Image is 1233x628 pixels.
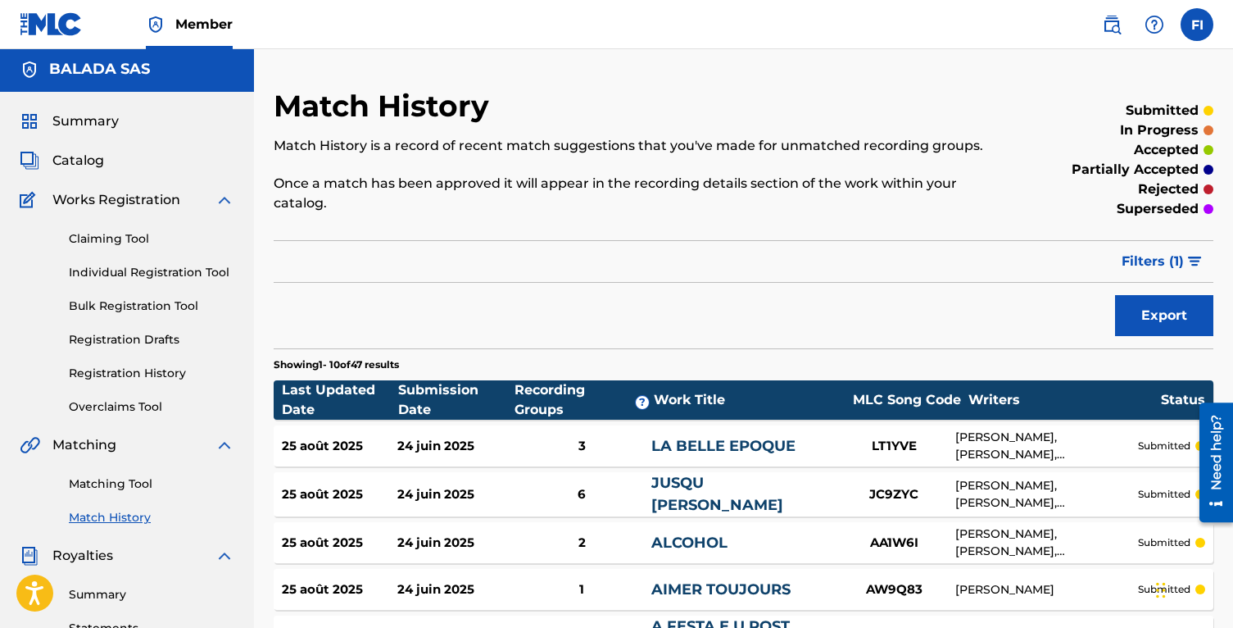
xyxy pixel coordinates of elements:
[1120,121,1199,140] p: in progress
[20,12,83,36] img: MLC Logo
[282,437,397,456] div: 25 août 2025
[52,435,116,455] span: Matching
[1112,241,1213,282] button: Filters (1)
[52,190,180,210] span: Works Registration
[1145,15,1164,34] img: help
[636,396,649,409] span: ?
[651,437,796,455] a: LA BELLE EPOQUE
[69,398,234,416] a: Overclaims Tool
[1161,390,1205,410] div: Status
[397,485,513,504] div: 24 juin 2025
[1138,8,1171,41] div: Help
[513,437,651,456] div: 3
[69,264,234,281] a: Individual Registration Tool
[1134,140,1199,160] p: accepted
[1138,535,1190,550] p: submitted
[20,190,41,210] img: Works Registration
[282,534,397,553] div: 25 août 2025
[651,580,791,598] a: AIMER TOUJOURS
[20,111,39,131] img: Summary
[274,136,997,156] p: Match History is a record of recent match suggestions that you've made for unmatched recording gr...
[20,151,39,171] img: Catalog
[397,437,513,456] div: 24 juin 2025
[397,534,513,553] div: 24 juin 2025
[513,580,651,599] div: 1
[52,151,104,171] span: Catalog
[515,380,654,420] div: Recording Groups
[1117,199,1199,219] p: superseded
[69,331,234,348] a: Registration Drafts
[1187,396,1233,528] iframe: Resource Center
[1095,8,1128,41] a: Public Search
[215,435,234,455] img: expand
[215,190,234,210] img: expand
[146,15,165,34] img: Top Rightsholder
[175,15,233,34] span: Member
[1138,582,1190,597] p: submitted
[513,485,651,504] div: 6
[955,477,1138,512] div: [PERSON_NAME], [PERSON_NAME], [PERSON_NAME], [PERSON_NAME], [PERSON_NAME]
[845,390,968,410] div: MLC Song Code
[955,581,1138,598] div: [PERSON_NAME]
[274,174,997,213] p: Once a match has been approved it will appear in the recording details section of the work within...
[69,230,234,248] a: Claiming Tool
[20,546,39,566] img: Royalties
[49,60,150,79] h5: BALADA SAS
[69,586,234,603] a: Summary
[955,526,1138,560] div: [PERSON_NAME], [PERSON_NAME], [PERSON_NAME] [PERSON_NAME]
[274,88,497,125] h2: Match History
[1115,295,1213,336] button: Export
[513,534,651,553] div: 2
[968,390,1161,410] div: Writers
[1072,160,1199,180] p: partially accepted
[1122,252,1184,271] span: Filters ( 1 )
[52,546,113,566] span: Royalties
[282,485,397,504] div: 25 août 2025
[52,111,119,131] span: Summary
[69,509,234,526] a: Match History
[1138,487,1190,502] p: submitted
[1126,101,1199,121] p: submitted
[651,534,728,552] a: ALCOHOL
[1181,8,1213,41] div: User Menu
[1138,180,1199,199] p: rejected
[832,580,955,599] div: AW9Q83
[398,380,515,420] div: Submission Date
[20,60,39,80] img: Accounts
[69,476,234,493] a: Matching Tool
[651,474,783,514] a: JUSQU [PERSON_NAME]
[274,357,399,372] p: Showing 1 - 10 of 47 results
[654,390,845,410] div: Work Title
[282,380,398,420] div: Last Updated Date
[1151,549,1233,628] iframe: Chat Widget
[1156,566,1166,615] div: Drag
[1102,15,1122,34] img: search
[20,151,104,171] a: CatalogCatalog
[69,365,234,382] a: Registration History
[832,485,955,504] div: JC9ZYC
[1138,439,1190,453] p: submitted
[69,298,234,315] a: Bulk Registration Tool
[955,429,1138,463] div: [PERSON_NAME], [PERSON_NAME], [PERSON_NAME], [PERSON_NAME]
[832,437,955,456] div: LT1YVE
[1188,257,1202,266] img: filter
[20,435,40,455] img: Matching
[397,580,513,599] div: 24 juin 2025
[20,111,119,131] a: SummarySummary
[282,580,397,599] div: 25 août 2025
[832,534,955,553] div: AA1W6I
[215,546,234,566] img: expand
